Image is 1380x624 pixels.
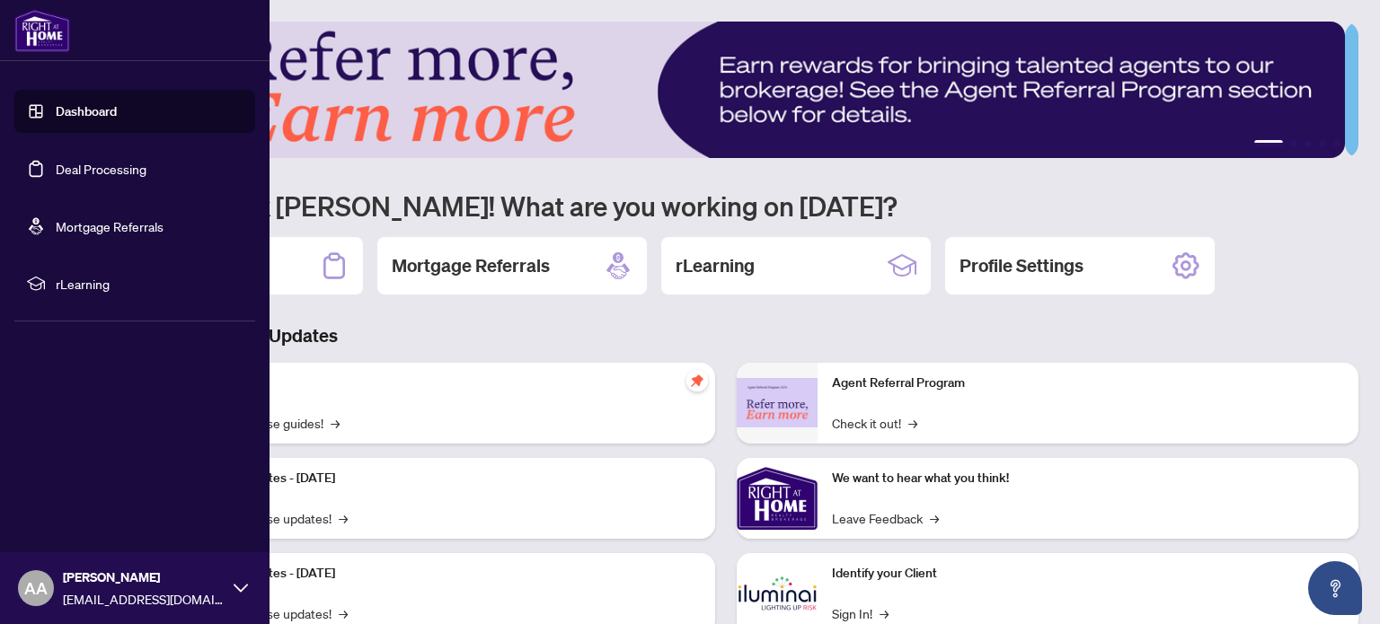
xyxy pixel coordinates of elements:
a: Mortgage Referrals [56,218,164,234]
span: [EMAIL_ADDRESS][DOMAIN_NAME] [63,589,225,609]
span: → [331,413,340,433]
span: → [339,603,348,623]
img: We want to hear what you think! [737,458,818,539]
button: 3 [1305,140,1312,147]
a: Sign In!→ [832,603,889,623]
span: → [880,603,889,623]
a: Deal Processing [56,161,146,177]
h2: rLearning [676,253,755,278]
h1: Welcome back [PERSON_NAME]! What are you working on [DATE]? [93,189,1358,223]
p: Platform Updates - [DATE] [189,564,701,584]
p: Self-Help [189,374,701,393]
a: Dashboard [56,103,117,119]
span: [PERSON_NAME] [63,567,225,587]
p: Agent Referral Program [832,374,1344,393]
h3: Brokerage & Industry Updates [93,323,1358,348]
button: 2 [1290,140,1297,147]
a: Leave Feedback→ [832,508,939,528]
h2: Mortgage Referrals [392,253,550,278]
span: → [339,508,348,528]
img: Agent Referral Program [737,378,818,427]
p: We want to hear what you think! [832,469,1344,488]
span: rLearning [56,274,243,294]
span: → [908,413,917,433]
button: 4 [1319,140,1326,147]
button: Open asap [1308,561,1362,615]
p: Platform Updates - [DATE] [189,469,701,488]
button: 5 [1333,140,1340,147]
img: Slide 0 [93,22,1345,158]
span: → [930,508,939,528]
a: Check it out!→ [832,413,917,433]
p: Identify your Client [832,564,1344,584]
img: logo [14,9,70,52]
h2: Profile Settings [960,253,1084,278]
button: 1 [1254,140,1283,147]
span: pushpin [686,370,708,391]
span: AA [24,576,48,601]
